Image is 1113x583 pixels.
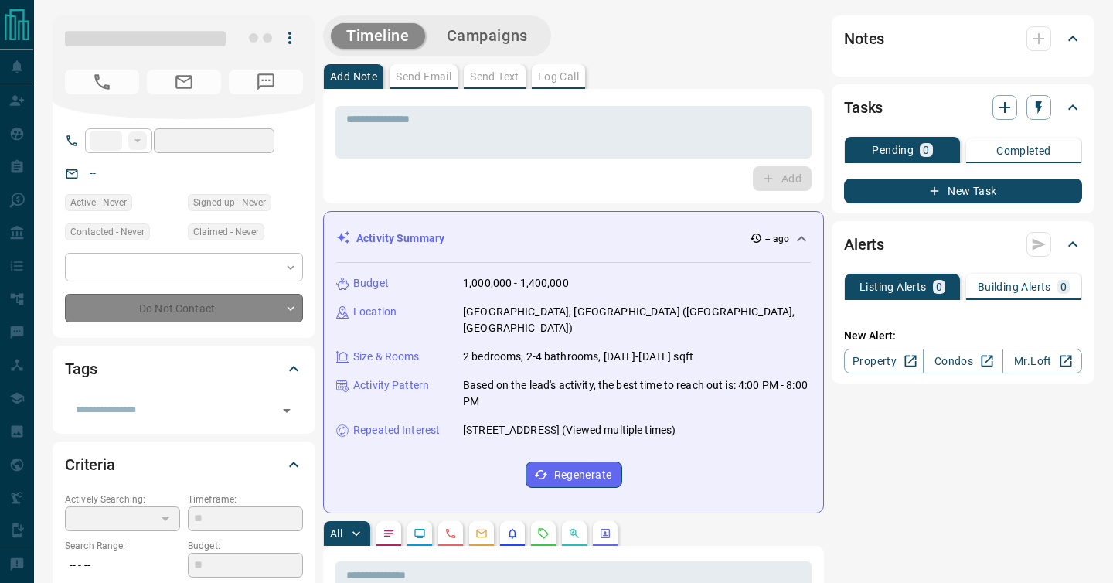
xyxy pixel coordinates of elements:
span: No Email [147,70,221,94]
p: Location [353,304,397,320]
p: 0 [936,281,942,292]
div: Tasks [844,89,1082,126]
p: Activity Summary [356,230,444,247]
p: 0 [1060,281,1067,292]
div: Do Not Contact [65,294,303,322]
p: Size & Rooms [353,349,420,365]
p: Pending [872,145,914,155]
a: Condos [923,349,1002,373]
p: -- - -- [65,553,180,578]
p: Budget: [188,539,303,553]
p: Based on the lead's activity, the best time to reach out is: 4:00 PM - 8:00 PM [463,377,811,410]
p: Search Range: [65,539,180,553]
a: Mr.Loft [1002,349,1082,373]
span: No Number [65,70,139,94]
svg: Requests [537,527,550,540]
svg: Lead Browsing Activity [414,527,426,540]
button: Open [276,400,298,421]
p: 2 bedrooms, 2-4 bathrooms, [DATE]-[DATE] sqft [463,349,693,365]
svg: Opportunities [568,527,580,540]
p: Budget [353,275,389,291]
span: Contacted - Never [70,224,145,240]
svg: Agent Actions [599,527,611,540]
button: Campaigns [431,23,543,49]
h2: Notes [844,26,884,51]
div: Tags [65,350,303,387]
svg: Listing Alerts [506,527,519,540]
p: Activity Pattern [353,377,429,394]
span: Active - Never [70,195,127,210]
p: Repeated Interest [353,422,440,438]
svg: Calls [444,527,457,540]
a: -- [90,167,96,179]
div: Activity Summary-- ago [336,224,811,253]
p: Completed [996,145,1051,156]
p: [STREET_ADDRESS] (Viewed multiple times) [463,422,676,438]
div: Criteria [65,446,303,483]
h2: Tags [65,356,97,381]
a: Property [844,349,924,373]
svg: Emails [475,527,488,540]
h2: Alerts [844,232,884,257]
button: Regenerate [526,462,622,488]
p: New Alert: [844,328,1082,344]
p: -- ago [765,232,789,246]
button: Timeline [331,23,425,49]
p: Timeframe: [188,493,303,506]
svg: Notes [383,527,395,540]
p: Add Note [330,71,377,82]
p: [GEOGRAPHIC_DATA], [GEOGRAPHIC_DATA] ([GEOGRAPHIC_DATA], [GEOGRAPHIC_DATA]) [463,304,811,336]
p: Actively Searching: [65,493,180,506]
p: Building Alerts [978,281,1051,292]
span: Signed up - Never [193,195,266,210]
h2: Tasks [844,95,883,120]
p: All [330,528,342,539]
button: New Task [844,179,1082,203]
span: No Number [229,70,303,94]
p: 0 [923,145,929,155]
p: Listing Alerts [859,281,927,292]
span: Claimed - Never [193,224,259,240]
h2: Criteria [65,452,115,477]
div: Alerts [844,226,1082,263]
div: Notes [844,20,1082,57]
p: 1,000,000 - 1,400,000 [463,275,569,291]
